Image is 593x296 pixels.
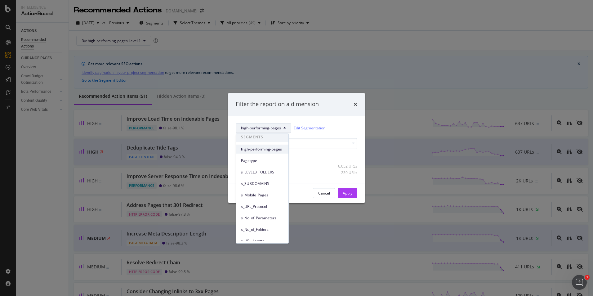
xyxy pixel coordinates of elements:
div: modal [228,93,365,203]
button: Apply [338,188,357,198]
span: s_Mobile_Pages [241,192,283,198]
div: times [354,100,357,108]
span: s_LEVEL3_FOLDERS [241,169,283,175]
span: SEGMENTS [236,132,288,142]
div: Select all data available [236,154,357,159]
span: s_SUBDOMAINS [241,181,283,186]
span: s_No_of_Folders [241,227,283,232]
span: s_No_of_Parameters [241,215,283,221]
div: 6,052 URLs [327,164,357,169]
div: 239 URLs [327,170,357,175]
input: Search [236,138,357,149]
button: high-performing-pages [236,123,291,133]
span: high-performing-pages [241,146,283,152]
div: Apply [343,191,352,196]
span: s_URL_Protocol [241,204,283,209]
span: 1 [585,275,590,280]
div: Cancel [318,191,330,196]
a: Edit Segmentation [294,125,325,132]
span: s_URL_Length [241,238,283,244]
span: Pagetype [241,158,283,164]
iframe: Intercom live chat [572,275,587,290]
span: high-performing-pages [241,126,281,131]
div: Filter the report on a dimension [236,100,319,108]
button: Cancel [313,188,335,198]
